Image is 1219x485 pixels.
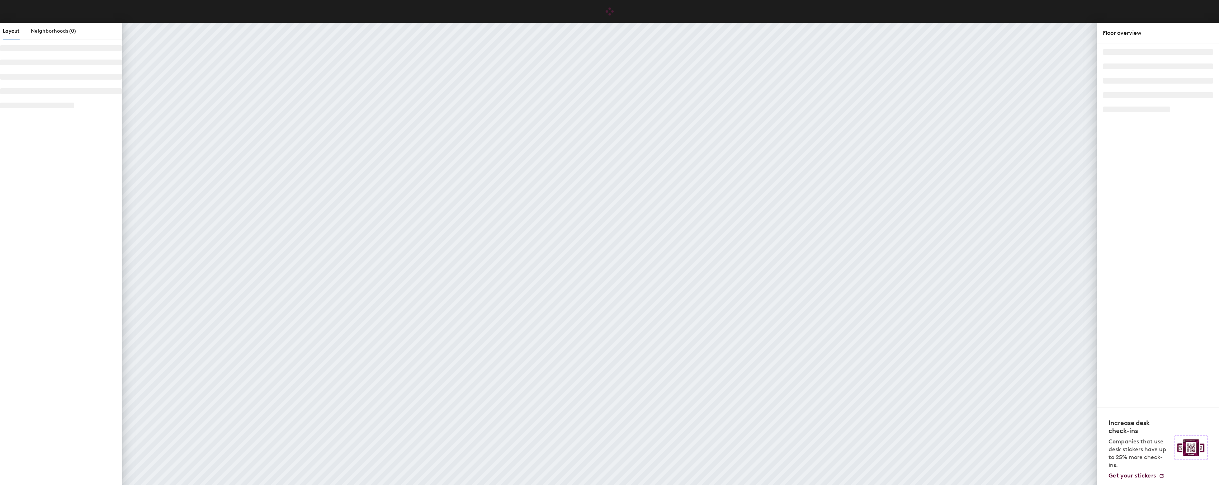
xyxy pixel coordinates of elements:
span: Layout [3,28,19,34]
span: Neighborhoods (0) [31,28,76,34]
span: Get your stickers [1109,472,1156,479]
img: Sticker logo [1175,435,1208,460]
p: Companies that use desk stickers have up to 25% more check-ins. [1109,438,1170,469]
a: Get your stickers [1109,472,1164,479]
h4: Increase desk check-ins [1109,419,1170,435]
div: Floor overview [1103,29,1213,37]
